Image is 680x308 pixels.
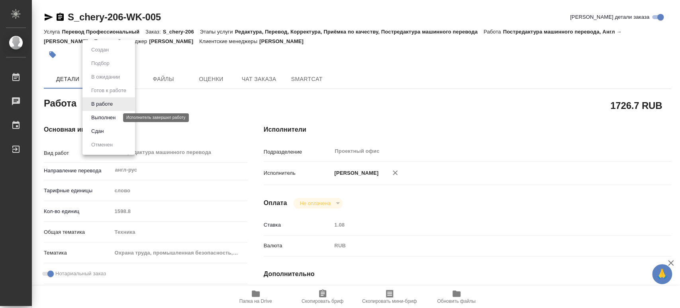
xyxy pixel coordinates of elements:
[89,113,118,122] button: Выполнен
[89,86,129,95] button: Готов к работе
[89,140,115,149] button: Отменен
[89,127,106,136] button: Сдан
[89,100,115,109] button: В работе
[89,45,111,54] button: Создан
[89,59,112,68] button: Подбор
[89,73,122,81] button: В ожидании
